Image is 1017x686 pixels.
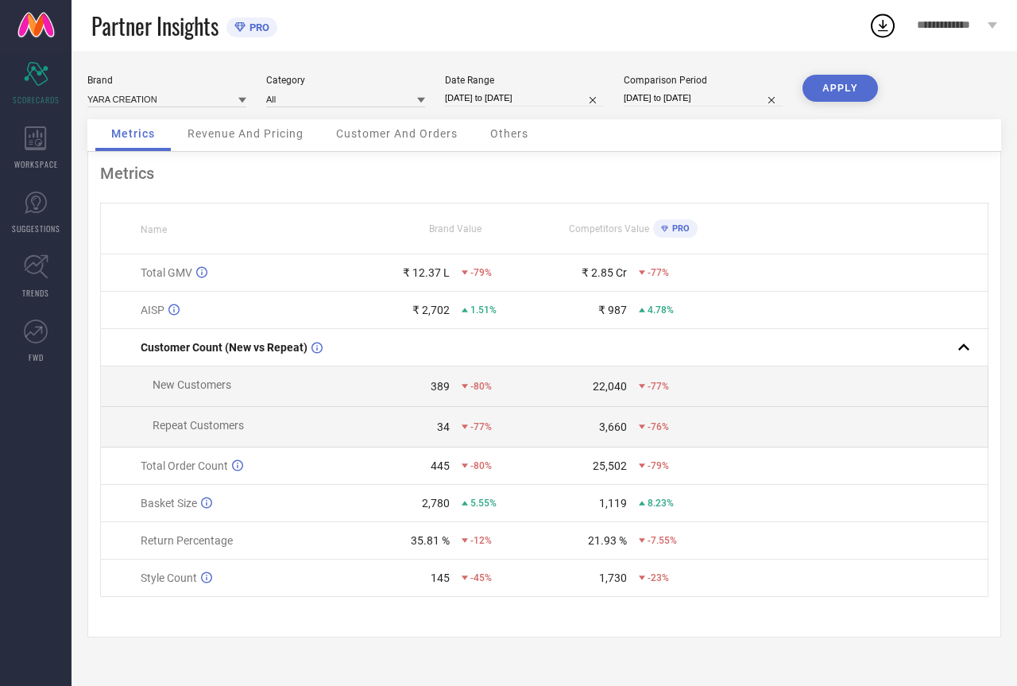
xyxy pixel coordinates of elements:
[470,572,492,583] span: -45%
[22,287,49,299] span: TRENDS
[141,266,192,279] span: Total GMV
[668,223,690,234] span: PRO
[153,378,231,391] span: New Customers
[437,421,450,433] div: 34
[624,90,783,107] input: Select comparison period
[431,572,450,584] div: 145
[569,223,649,234] span: Competitors Value
[431,380,450,393] div: 389
[470,304,497,316] span: 1.51%
[246,21,269,33] span: PRO
[266,75,425,86] div: Category
[648,381,669,392] span: -77%
[470,267,492,278] span: -79%
[336,127,458,140] span: Customer And Orders
[14,158,58,170] span: WORKSPACE
[141,459,228,472] span: Total Order Count
[648,498,674,509] span: 8.23%
[411,534,450,547] div: 35.81 %
[598,304,627,316] div: ₹ 987
[445,75,604,86] div: Date Range
[588,534,627,547] div: 21.93 %
[470,535,492,546] span: -12%
[141,341,307,354] span: Customer Count (New vs Repeat)
[412,304,450,316] div: ₹ 2,702
[87,75,246,86] div: Brand
[13,94,60,106] span: SCORECARDS
[470,381,492,392] span: -80%
[599,421,627,433] div: 3,660
[188,127,304,140] span: Revenue And Pricing
[431,459,450,472] div: 445
[141,304,164,316] span: AISP
[624,75,783,86] div: Comparison Period
[593,459,627,472] div: 25,502
[490,127,528,140] span: Others
[141,497,197,510] span: Basket Size
[802,75,878,102] button: APPLY
[470,460,492,471] span: -80%
[648,460,669,471] span: -79%
[868,11,897,40] div: Open download list
[593,380,627,393] div: 22,040
[153,419,244,432] span: Repeat Customers
[470,498,497,509] span: 5.55%
[141,534,233,547] span: Return Percentage
[648,267,669,278] span: -77%
[599,572,627,584] div: 1,730
[403,266,450,279] div: ₹ 12.37 L
[648,421,669,432] span: -76%
[429,223,481,234] span: Brand Value
[445,90,604,107] input: Select date range
[648,535,677,546] span: -7.55%
[648,572,669,583] span: -23%
[100,164,988,183] div: Metrics
[422,497,450,510] div: 2,780
[29,351,44,363] span: FWD
[91,10,218,42] span: Partner Insights
[12,223,60,234] span: SUGGESTIONS
[141,224,167,235] span: Name
[599,497,627,510] div: 1,119
[141,572,197,584] span: Style Count
[648,304,674,316] span: 4.78%
[582,266,627,279] div: ₹ 2.85 Cr
[111,127,155,140] span: Metrics
[470,421,492,432] span: -77%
